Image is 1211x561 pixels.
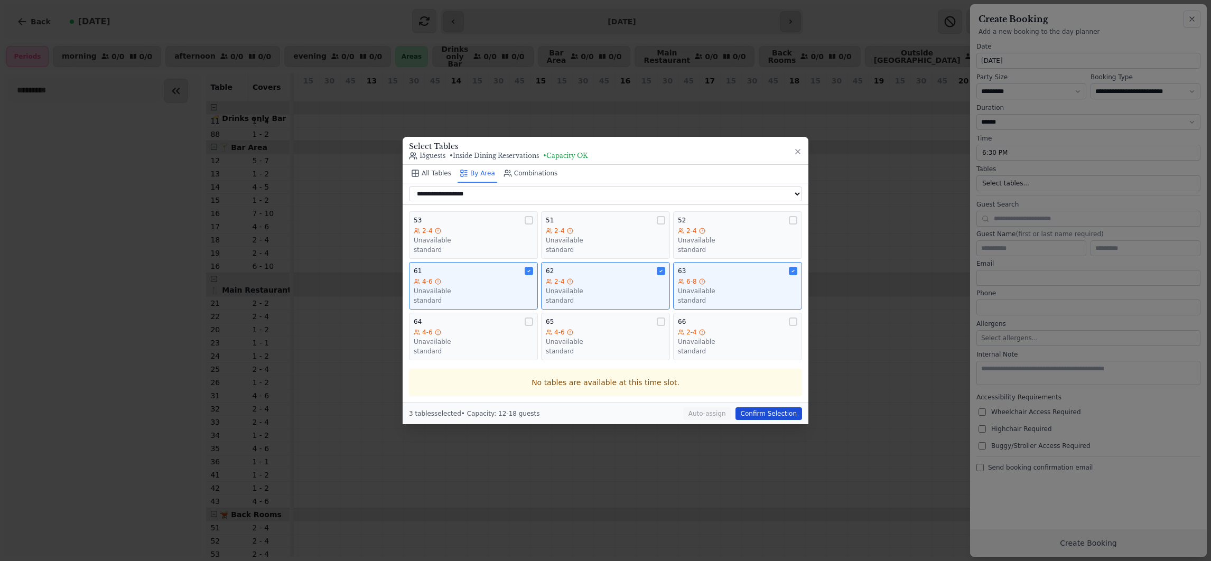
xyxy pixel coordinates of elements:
[414,216,422,225] span: 53
[546,338,665,346] div: Unavailable
[541,313,670,360] button: 654-6Unavailablestandard
[554,227,565,235] span: 2-4
[678,347,797,356] div: standard
[678,287,797,295] div: Unavailable
[501,165,560,183] button: Combinations
[409,165,453,183] button: All Tables
[546,317,554,326] span: 65
[414,267,422,275] span: 61
[546,347,665,356] div: standard
[554,277,565,286] span: 2-4
[678,267,686,275] span: 63
[673,211,802,259] button: 522-4Unavailablestandard
[414,246,533,254] div: standard
[686,328,697,336] span: 2-4
[409,410,540,417] span: 3 tables selected • Capacity: 12-18 guests
[673,262,802,310] button: 636-8Unavailablestandard
[409,262,538,310] button: 614-6Unavailablestandard
[409,152,445,160] span: 15 guests
[546,287,665,295] div: Unavailable
[686,227,697,235] span: 2-4
[414,296,533,305] div: standard
[683,407,731,420] button: Auto-assign
[409,211,538,259] button: 532-4Unavailablestandard
[458,165,497,183] button: By Area
[414,287,533,295] div: Unavailable
[417,377,794,388] p: No tables are available at this time slot.
[546,296,665,305] div: standard
[678,338,797,346] div: Unavailable
[450,152,539,160] span: • Inside Dining Reservations
[546,267,554,275] span: 62
[422,328,433,336] span: 4-6
[546,246,665,254] div: standard
[541,262,670,310] button: 622-4Unavailablestandard
[409,313,538,360] button: 644-6Unavailablestandard
[422,277,433,286] span: 4-6
[541,211,670,259] button: 512-4Unavailablestandard
[735,407,802,420] button: Confirm Selection
[546,216,554,225] span: 51
[422,227,433,235] span: 2-4
[678,236,797,245] div: Unavailable
[409,141,588,152] h3: Select Tables
[686,277,697,286] span: 6-8
[678,216,686,225] span: 52
[554,328,565,336] span: 4-6
[414,236,533,245] div: Unavailable
[678,317,686,326] span: 66
[414,347,533,356] div: standard
[678,246,797,254] div: standard
[414,317,422,326] span: 64
[678,296,797,305] div: standard
[546,236,665,245] div: Unavailable
[414,338,533,346] div: Unavailable
[673,313,802,360] button: 662-4Unavailablestandard
[543,152,588,160] span: • Capacity OK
